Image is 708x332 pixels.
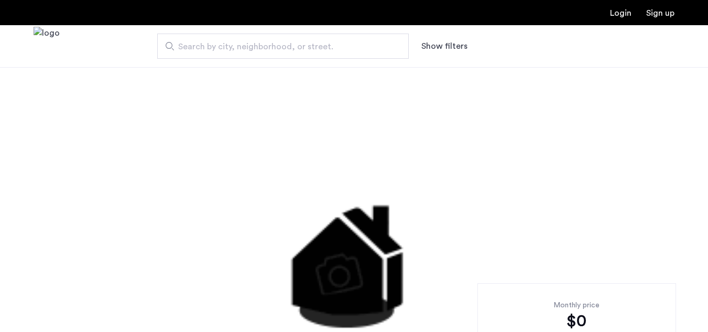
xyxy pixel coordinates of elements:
div: $0 [494,310,659,331]
a: Login [610,9,631,17]
img: logo [34,27,60,66]
span: Search by city, neighborhood, or street. [178,40,379,53]
input: Apartment Search [157,34,409,59]
a: Cazamio Logo [34,27,60,66]
div: Monthly price [494,300,659,310]
button: Show or hide filters [421,40,467,52]
a: Registration [646,9,674,17]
